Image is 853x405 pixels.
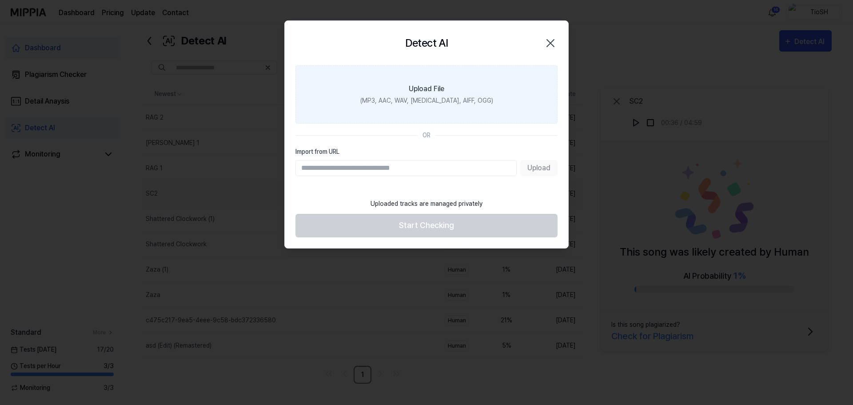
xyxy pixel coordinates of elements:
div: OR [423,131,430,140]
label: Import from URL [295,147,558,156]
div: Uploaded tracks are managed privately [365,194,488,214]
h2: Detect AI [405,35,448,51]
div: (MP3, AAC, WAV, [MEDICAL_DATA], AIFF, OGG) [360,96,493,105]
div: Upload File [409,84,444,94]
